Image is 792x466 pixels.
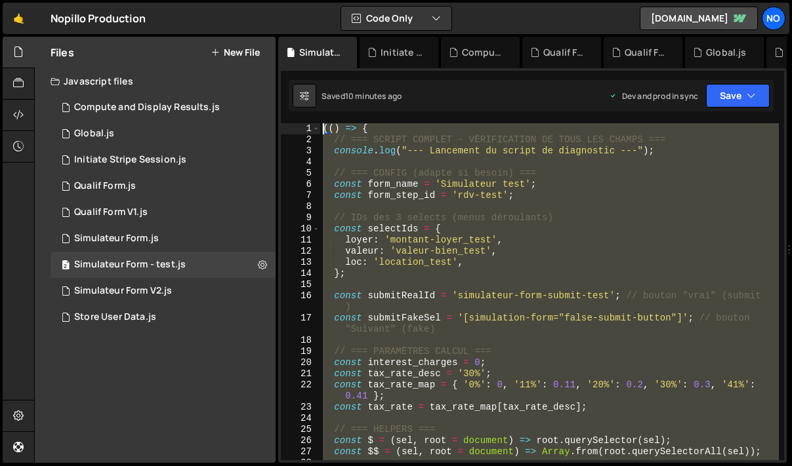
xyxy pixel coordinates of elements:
h2: Files [51,45,74,60]
span: 2 [62,261,70,271]
div: 25 [281,424,320,435]
div: Qualif Form.js [74,180,136,192]
div: 10 [281,223,320,235]
div: 11 [281,235,320,246]
div: Dev and prod in sync [609,90,698,102]
div: 8 [281,201,320,212]
div: 8072/16345.js [51,173,276,199]
div: 8072/18519.js [51,147,276,173]
div: 19 [281,346,320,357]
div: 22 [281,379,320,402]
div: Qualif Form V1.js [74,206,148,218]
div: 20 [281,357,320,368]
div: 24 [281,413,320,424]
div: Simulateur Form V2.js [74,285,172,297]
div: 8072/18527.js [51,304,276,330]
div: 12 [281,246,320,257]
a: [DOMAIN_NAME] [640,7,758,30]
div: 17 [281,313,320,335]
div: Store User Data.js [74,311,156,323]
div: 2 [281,134,320,146]
div: 8072/18732.js [51,94,276,121]
div: Qualif Form V1.js [625,46,667,59]
div: 5 [281,168,320,179]
div: 18 [281,335,320,346]
div: Initiate Stripe Session.js [381,46,423,59]
div: 9 [281,212,320,223]
div: 26 [281,435,320,446]
div: Initiate Stripe Session.js [74,154,186,166]
div: 14 [281,268,320,279]
div: 8072/17720.js [51,278,276,304]
div: 13 [281,257,320,268]
div: 8072/47478.js [51,252,276,278]
div: 1 [281,123,320,134]
div: Compute and Display Results.js [74,102,220,113]
div: 8072/17751.js [51,121,276,147]
div: 15 [281,279,320,290]
a: 🤙 [3,3,35,34]
div: 8072/34048.js [51,199,276,225]
div: 23 [281,402,320,413]
div: 6 [281,179,320,190]
div: 16 [281,290,320,313]
a: No [762,7,785,30]
div: Simulateur Form - test.js [74,259,186,271]
div: Simulateur Form.js [74,233,159,244]
div: Simulateur Form - test.js [299,46,341,59]
button: Code Only [341,7,451,30]
div: Compute and Display Results.js [462,46,504,59]
div: 4 [281,157,320,168]
div: 10 minutes ago [345,90,402,102]
div: Global.js [706,46,746,59]
button: Save [706,84,770,107]
div: 7 [281,190,320,201]
div: 21 [281,368,320,379]
div: Nopillo Production [51,10,146,26]
div: 3 [281,146,320,157]
button: New File [211,47,260,58]
div: Javascript files [35,68,276,94]
div: Qualif Form.js [543,46,585,59]
div: Saved [322,90,402,102]
div: 27 [281,446,320,457]
div: Global.js [74,128,114,140]
div: 8072/16343.js [51,225,276,252]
